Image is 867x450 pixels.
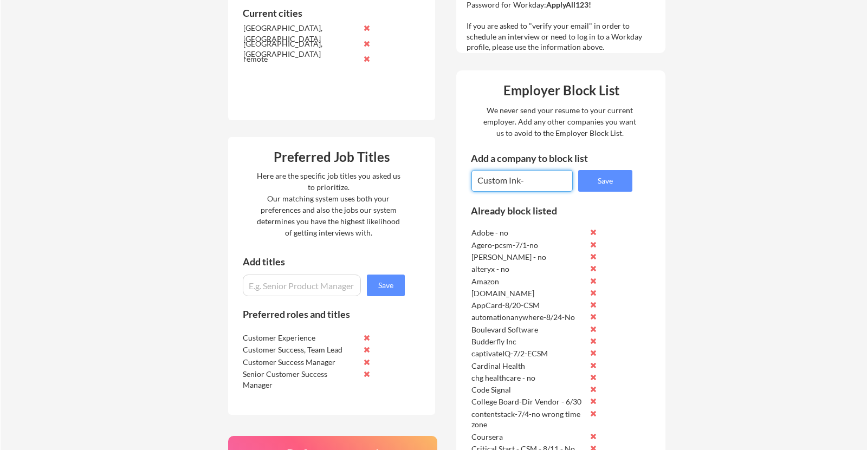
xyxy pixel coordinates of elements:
div: Add titles [243,257,396,266]
div: Add a company to block list [471,153,606,163]
div: Amazon [471,276,586,287]
div: Budderfly Inc [471,336,586,347]
div: [DOMAIN_NAME] [471,288,586,299]
div: automationanywhere-8/24-No [471,312,586,323]
div: Customer Experience [243,332,357,343]
div: Employer Block List [461,84,662,97]
div: remote [243,54,358,64]
div: Here are the specific job titles you asked us to prioritize. Our matching system uses both your p... [254,170,403,238]
div: Code Signal [471,384,586,395]
div: Boulevard Software [471,324,586,335]
div: AppCard-8/20-CSM [471,300,586,311]
div: [PERSON_NAME] - no [471,252,586,263]
div: Coursera [471,432,586,442]
div: Preferred Job Titles [231,151,432,164]
div: captivateIQ-7/2-ECSM [471,348,586,359]
div: chg healthcare - no [471,373,586,383]
div: Preferred roles and titles [243,309,390,319]
div: Customer Success Manager [243,357,357,368]
div: Agero-pcsm-7/1-no [471,240,586,251]
div: Cardinal Health [471,361,586,371]
div: Customer Success, Team Lead [243,344,357,355]
div: alteryx - no [471,264,586,275]
div: Senior Customer Success Manager [243,369,357,390]
div: [GEOGRAPHIC_DATA], [GEOGRAPHIC_DATA] [243,38,358,60]
div: Already block listed [471,206,618,216]
input: E.g. Senior Product Manager [243,275,361,296]
button: Save [578,170,632,192]
div: We never send your resume to your current employer. Add any other companies you want us to avoid ... [483,105,637,139]
div: College Board-Dir Vendor - 6/30 [471,396,586,407]
div: Adobe - no [471,227,586,238]
button: Save [367,275,405,296]
div: contentstack-7/4-no wrong time zone [471,409,586,430]
div: [GEOGRAPHIC_DATA], [GEOGRAPHIC_DATA] [243,23,358,44]
div: Current cities [243,8,393,18]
